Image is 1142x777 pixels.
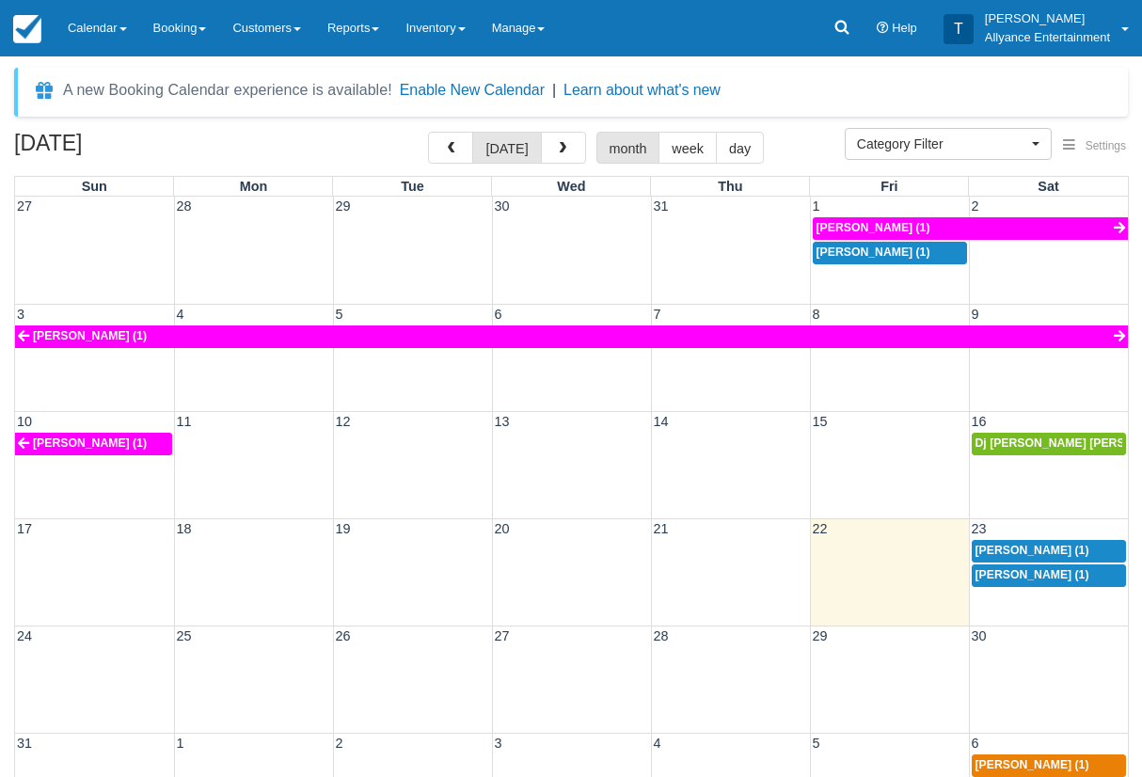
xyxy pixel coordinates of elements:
span: 10 [15,414,34,429]
h2: [DATE] [14,132,252,166]
div: A new Booking Calendar experience is available! [63,79,392,102]
button: month [596,132,660,164]
button: Category Filter [845,128,1052,160]
a: [PERSON_NAME] (1) [813,217,1129,240]
span: Mon [240,179,268,194]
a: [PERSON_NAME] (1) [972,754,1127,777]
span: 31 [15,736,34,751]
span: 23 [970,521,989,536]
a: [PERSON_NAME] (1) [15,325,1128,348]
span: 28 [175,198,194,214]
span: Category Filter [857,135,1027,153]
a: Dj [PERSON_NAME] [PERSON_NAME] (1) [972,433,1127,455]
span: 26 [334,628,353,643]
span: 16 [970,414,989,429]
a: [PERSON_NAME] (1) [813,242,967,264]
button: day [716,132,764,164]
button: week [658,132,717,164]
span: Fri [880,179,897,194]
span: [PERSON_NAME] (1) [975,544,1089,557]
span: Wed [557,179,585,194]
span: 28 [652,628,671,643]
span: | [552,82,556,98]
span: 1 [175,736,186,751]
span: 9 [970,307,981,322]
span: [PERSON_NAME] (1) [817,246,930,259]
span: 30 [493,198,512,214]
span: 19 [334,521,353,536]
span: [PERSON_NAME] (1) [33,329,147,342]
span: 2 [334,736,345,751]
p: Allyance Entertainment [985,28,1110,47]
span: 6 [970,736,981,751]
i: Help [877,23,889,35]
span: Sun [82,179,107,194]
a: [PERSON_NAME] (1) [972,564,1127,587]
span: 27 [493,628,512,643]
span: 27 [15,198,34,214]
div: T [944,14,974,44]
span: [PERSON_NAME] (1) [975,758,1089,771]
span: Tue [401,179,424,194]
span: 5 [334,307,345,322]
span: 8 [811,307,822,322]
button: Settings [1052,133,1137,160]
span: 20 [493,521,512,536]
span: 5 [811,736,822,751]
p: [PERSON_NAME] [985,9,1110,28]
span: 11 [175,414,194,429]
span: 6 [493,307,504,322]
span: 13 [493,414,512,429]
span: 17 [15,521,34,536]
span: 2 [970,198,981,214]
span: [PERSON_NAME] (1) [817,221,930,234]
a: [PERSON_NAME] (1) [972,540,1127,563]
span: 18 [175,521,194,536]
span: 4 [652,736,663,751]
span: Sat [1038,179,1058,194]
span: 3 [493,736,504,751]
span: Thu [718,179,742,194]
span: 29 [811,628,830,643]
span: 7 [652,307,663,322]
span: 22 [811,521,830,536]
button: Enable New Calendar [400,81,545,100]
span: 3 [15,307,26,322]
span: 21 [652,521,671,536]
span: [PERSON_NAME] (1) [975,568,1089,581]
span: 12 [334,414,353,429]
a: Learn about what's new [563,82,721,98]
span: Help [892,21,917,35]
span: 30 [970,628,989,643]
span: 31 [652,198,671,214]
span: 25 [175,628,194,643]
a: [PERSON_NAME] (1) [15,433,172,455]
span: 29 [334,198,353,214]
span: 15 [811,414,830,429]
span: [PERSON_NAME] (1) [33,436,147,450]
button: [DATE] [472,132,541,164]
span: 24 [15,628,34,643]
span: 4 [175,307,186,322]
img: checkfront-main-nav-mini-logo.png [13,15,41,43]
span: 14 [652,414,671,429]
span: 1 [811,198,822,214]
span: Settings [1086,139,1126,152]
